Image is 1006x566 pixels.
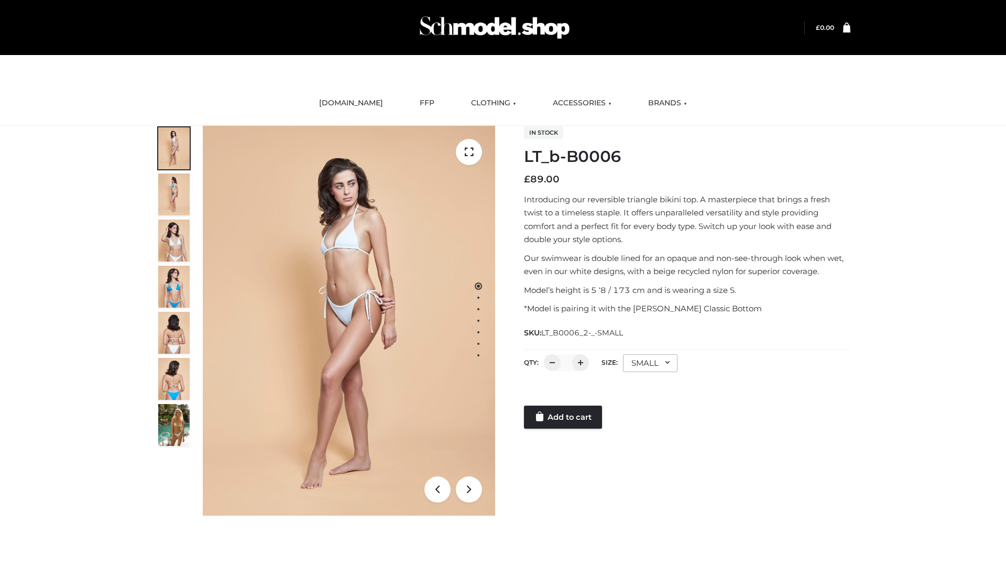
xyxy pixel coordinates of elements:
[412,92,442,115] a: FFP
[623,354,677,372] div: SMALL
[545,92,619,115] a: ACCESSORIES
[524,284,850,297] p: Model’s height is 5 ‘8 / 173 cm and is wearing a size S.
[816,24,834,31] bdi: 0.00
[416,7,573,48] img: Schmodel Admin 964
[203,126,495,516] img: ArielClassicBikiniTop_CloudNine_AzureSky_OW114ECO_1
[602,358,618,366] label: Size:
[524,302,850,315] p: *Model is pairing it with the [PERSON_NAME] Classic Bottom
[640,92,695,115] a: BRANDS
[158,220,190,262] img: ArielClassicBikiniTop_CloudNine_AzureSky_OW114ECO_3-scaled.jpg
[158,266,190,308] img: ArielClassicBikiniTop_CloudNine_AzureSky_OW114ECO_4-scaled.jpg
[524,147,850,166] h1: LT_b-B0006
[524,358,539,366] label: QTY:
[158,404,190,446] img: Arieltop_CloudNine_AzureSky2.jpg
[816,24,820,31] span: £
[524,126,563,139] span: In stock
[524,252,850,278] p: Our swimwear is double lined for an opaque and non-see-through look when wet, even in our white d...
[158,358,190,400] img: ArielClassicBikiniTop_CloudNine_AzureSky_OW114ECO_8-scaled.jpg
[158,173,190,215] img: ArielClassicBikiniTop_CloudNine_AzureSky_OW114ECO_2-scaled.jpg
[158,127,190,169] img: ArielClassicBikiniTop_CloudNine_AzureSky_OW114ECO_1-scaled.jpg
[311,92,391,115] a: [DOMAIN_NAME]
[524,193,850,246] p: Introducing our reversible triangle bikini top. A masterpiece that brings a fresh twist to a time...
[524,173,560,185] bdi: 89.00
[463,92,524,115] a: CLOTHING
[524,326,624,339] span: SKU:
[524,406,602,429] a: Add to cart
[524,173,530,185] span: £
[158,312,190,354] img: ArielClassicBikiniTop_CloudNine_AzureSky_OW114ECO_7-scaled.jpg
[816,24,834,31] a: £0.00
[541,328,623,338] span: LT_B0006_2-_-SMALL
